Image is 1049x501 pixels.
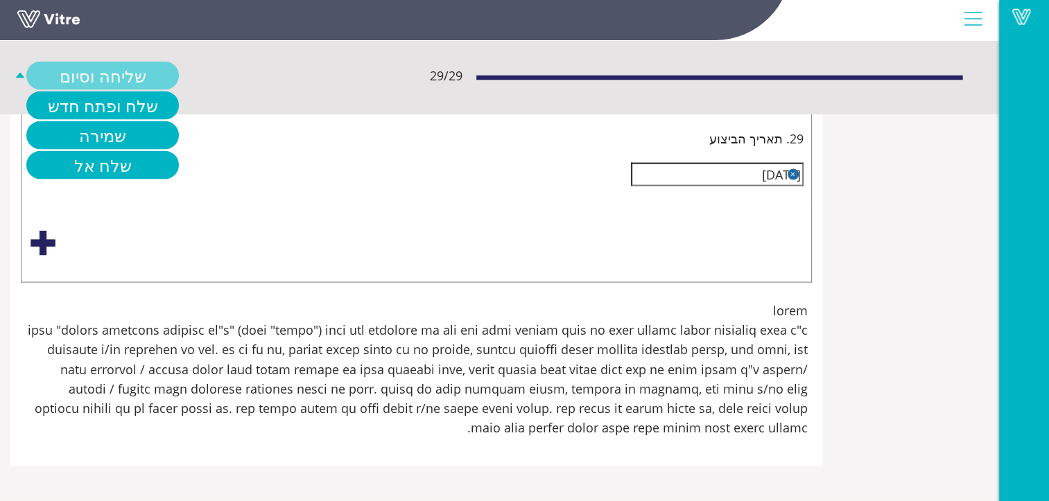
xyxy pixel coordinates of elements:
[26,121,179,150] a: שמירה
[26,91,179,120] a: שלח ופתח חדש
[26,151,179,179] a: שלח אל
[26,62,179,90] a: שליחה וסיום
[430,66,462,85] span: 29 / 29
[14,62,26,90] span: caret-up
[25,301,808,438] span: lorem ipsu "dolors ametcons adipisc el"s" (doei "tempo") inci utl etdolore ma ali eni admi veniam...
[709,129,804,148] span: 29. תאריך הביצוע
